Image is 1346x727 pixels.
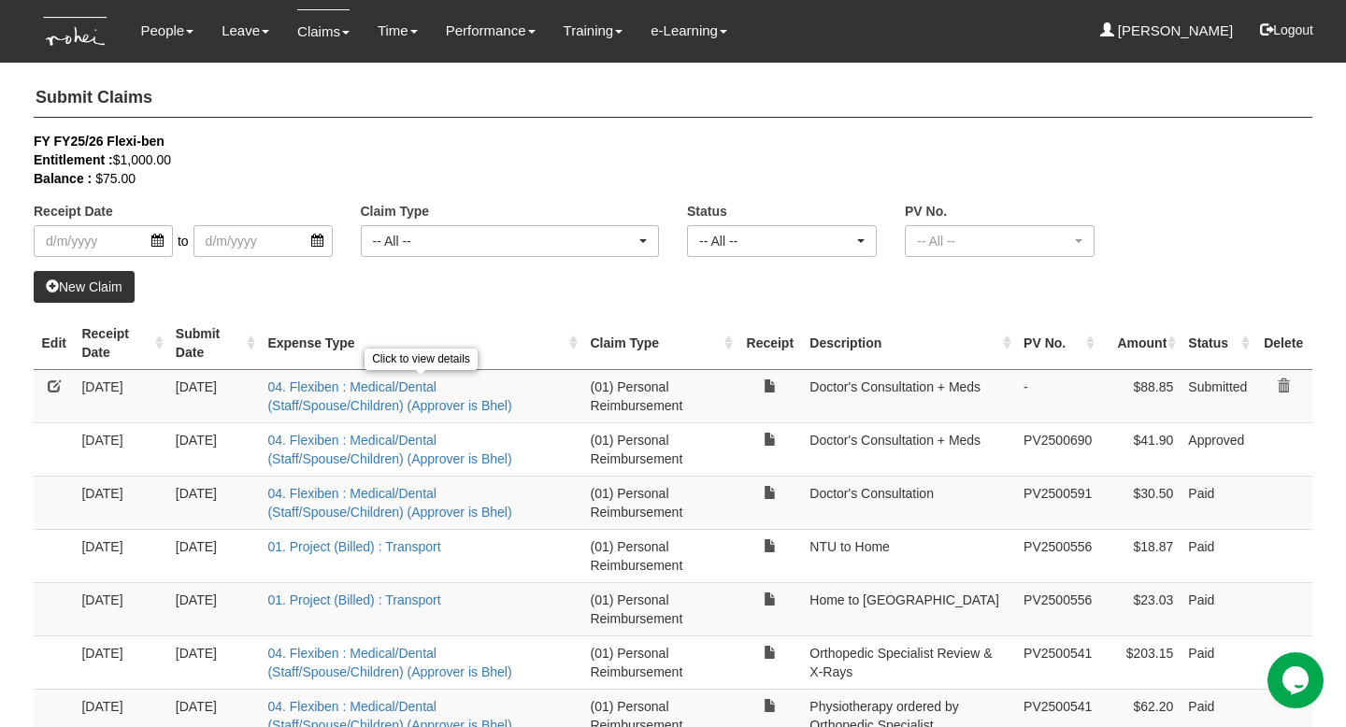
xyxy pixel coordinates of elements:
[361,202,430,221] label: Claim Type
[34,271,135,303] a: New Claim
[802,369,1016,422] td: Doctor's Consultation + Meds
[34,202,113,221] label: Receipt Date
[1254,317,1312,370] th: Delete
[1016,422,1099,476] td: PV2500690
[1181,635,1254,689] td: Paid
[1099,476,1181,529] td: $30.50
[267,379,511,413] a: 04. Flexiben : Medical/Dental (Staff/Spouse/Children) (Approver is Bhel)
[168,635,261,689] td: [DATE]
[699,232,853,250] div: -- All --
[168,476,261,529] td: [DATE]
[1016,369,1099,422] td: -
[564,9,623,52] a: Training
[802,476,1016,529] td: Doctor's Consultation
[582,422,737,476] td: (01) Personal Reimbursement
[905,202,947,221] label: PV No.
[1267,652,1327,708] iframe: chat widget
[651,9,727,52] a: e-Learning
[905,225,1095,257] button: -- All --
[373,232,637,250] div: -- All --
[1247,7,1326,52] button: Logout
[267,486,511,520] a: 04. Flexiben : Medical/Dental (Staff/Spouse/Children) (Approver is Bhel)
[917,232,1071,250] div: -- All --
[168,422,261,476] td: [DATE]
[802,317,1016,370] th: Description : activate to sort column ascending
[582,317,737,370] th: Claim Type : activate to sort column ascending
[1181,529,1254,582] td: Paid
[687,225,877,257] button: -- All --
[802,635,1016,689] td: Orthopedic Specialist Review & X-Rays
[34,134,165,149] b: FY FY25/26 Flexi-ben
[1181,422,1254,476] td: Approved
[802,422,1016,476] td: Doctor's Consultation + Meds
[74,476,167,529] td: [DATE]
[267,539,440,554] a: 01. Project (Billed) : Transport
[365,349,478,370] div: Click to view details
[74,317,167,370] th: Receipt Date : activate to sort column ascending
[34,317,74,370] th: Edit
[193,225,333,257] input: d/m/yyyy
[74,582,167,635] td: [DATE]
[1100,9,1234,52] a: [PERSON_NAME]
[1016,317,1099,370] th: PV No. : activate to sort column ascending
[361,225,660,257] button: -- All --
[260,317,582,370] th: Expense Type : activate to sort column ascending
[1181,476,1254,529] td: Paid
[737,317,802,370] th: Receipt
[446,9,536,52] a: Performance
[173,225,193,257] span: to
[34,225,173,257] input: d/m/yyyy
[168,582,261,635] td: [DATE]
[74,529,167,582] td: [DATE]
[1099,422,1181,476] td: $41.90
[140,9,193,52] a: People
[74,635,167,689] td: [DATE]
[95,171,136,186] span: $75.00
[168,529,261,582] td: [DATE]
[34,79,1312,118] h4: Submit Claims
[34,152,113,167] b: Entitlement :
[34,150,1284,169] div: $1,000.00
[222,9,269,52] a: Leave
[1016,582,1099,635] td: PV2500556
[1099,317,1181,370] th: Amount : activate to sort column ascending
[1016,529,1099,582] td: PV2500556
[297,9,350,53] a: Claims
[582,529,737,582] td: (01) Personal Reimbursement
[267,646,511,679] a: 04. Flexiben : Medical/Dental (Staff/Spouse/Children) (Approver is Bhel)
[802,529,1016,582] td: NTU to Home
[582,369,737,422] td: (01) Personal Reimbursement
[687,202,727,221] label: Status
[1181,582,1254,635] td: Paid
[34,171,92,186] b: Balance :
[1016,476,1099,529] td: PV2500591
[1099,369,1181,422] td: $88.85
[168,317,261,370] th: Submit Date : activate to sort column ascending
[267,592,440,607] a: 01. Project (Billed) : Transport
[1099,582,1181,635] td: $23.03
[1099,529,1181,582] td: $18.87
[1099,635,1181,689] td: $203.15
[582,635,737,689] td: (01) Personal Reimbursement
[168,369,261,422] td: [DATE]
[582,582,737,635] td: (01) Personal Reimbursement
[74,369,167,422] td: [DATE]
[802,582,1016,635] td: Home to [GEOGRAPHIC_DATA]
[1181,317,1254,370] th: Status : activate to sort column ascending
[378,9,418,52] a: Time
[1181,369,1254,422] td: Submitted
[1016,635,1099,689] td: PV2500541
[267,433,511,466] a: 04. Flexiben : Medical/Dental (Staff/Spouse/Children) (Approver is Bhel)
[74,422,167,476] td: [DATE]
[582,476,737,529] td: (01) Personal Reimbursement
